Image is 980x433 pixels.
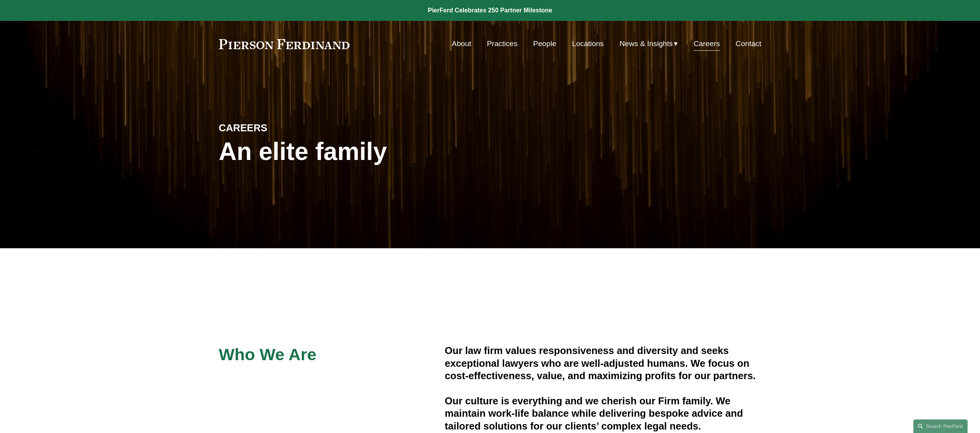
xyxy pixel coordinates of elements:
[219,122,355,134] h4: CAREERS
[487,36,517,51] a: Practices
[452,36,471,51] a: About
[913,419,968,433] a: Search this site
[533,36,556,51] a: People
[620,37,673,51] span: News & Insights
[445,344,761,382] h4: Our law firm values responsiveness and diversity and seeks exceptional lawyers who are well-adjus...
[445,395,761,432] h4: Our culture is everything and we cherish our Firm family. We maintain work-life balance while del...
[694,36,720,51] a: Careers
[735,36,761,51] a: Contact
[620,36,678,51] a: folder dropdown
[219,137,490,166] h1: An elite family
[219,345,317,364] span: Who We Are
[572,36,604,51] a: Locations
